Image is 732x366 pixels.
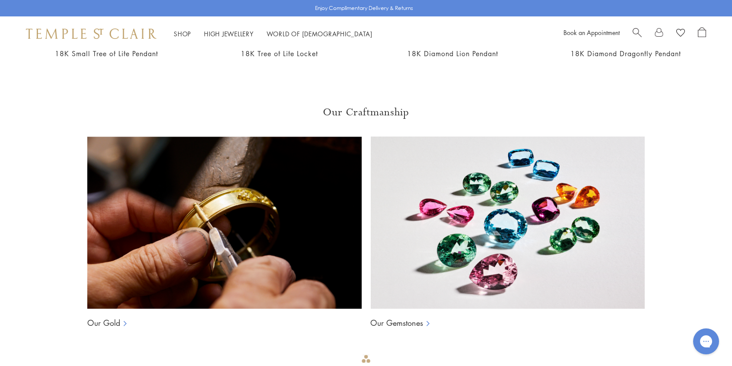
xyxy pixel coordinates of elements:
[204,29,254,38] a: High JewelleryHigh Jewellery
[370,137,645,309] img: Ball Chains
[676,27,685,40] a: View Wishlist
[87,137,362,309] img: Ball Chains
[407,49,498,58] a: 18K Diamond Lion Pendant
[689,325,723,357] iframe: Gorgias live chat messenger
[633,27,642,40] a: Search
[55,49,158,58] a: 18K Small Tree of Life Pendant
[87,318,120,328] a: Our Gold
[370,318,423,328] a: Our Gemstones
[241,49,318,58] a: 18K Tree of Life Locket
[26,29,156,39] img: Temple St. Clair
[315,4,413,13] p: Enjoy Complimentary Delivery & Returns
[267,29,372,38] a: World of [DEMOGRAPHIC_DATA]World of [DEMOGRAPHIC_DATA]
[87,105,645,119] h3: Our Craftmanship
[698,27,706,40] a: Open Shopping Bag
[174,29,372,39] nav: Main navigation
[174,29,191,38] a: ShopShop
[570,49,681,58] a: 18K Diamond Dragonfly Pendant
[563,28,620,37] a: Book an Appointment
